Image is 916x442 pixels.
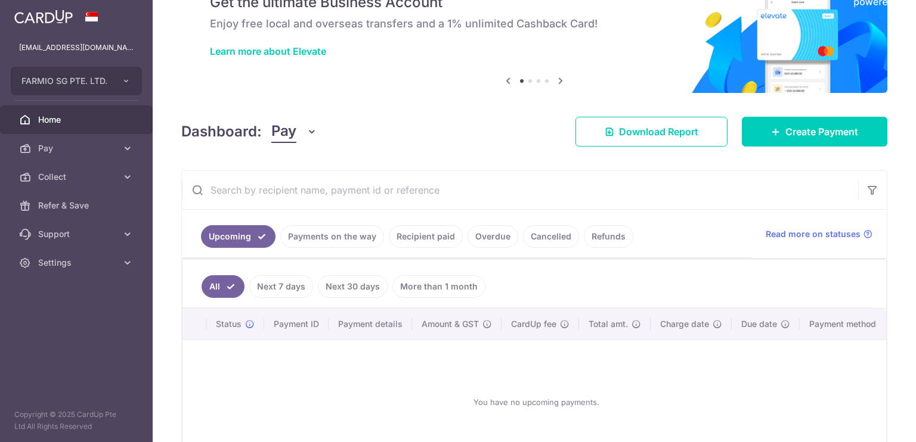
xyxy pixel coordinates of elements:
span: Home [38,114,117,126]
a: Upcoming [201,225,276,248]
a: Learn more about Elevate [210,45,326,57]
span: Charge date [660,318,709,330]
span: CardUp fee [511,318,556,330]
span: FARMIO SG PTE. LTD. [21,75,110,87]
span: Pay [271,120,296,143]
img: CardUp [14,10,73,24]
span: Read more on statuses [766,228,861,240]
a: Payments on the way [280,225,384,248]
a: Overdue [468,225,518,248]
span: Collect [38,171,117,183]
a: Next 30 days [318,275,388,298]
span: Status [216,318,242,330]
h6: Enjoy free local and overseas transfers and a 1% unlimited Cashback Card! [210,17,859,31]
button: Pay [271,120,317,143]
th: Payment method [800,309,890,340]
input: Search by recipient name, payment id or reference [182,171,858,209]
button: FARMIO SG PTE. LTD. [11,67,142,95]
span: Due date [741,318,777,330]
span: Pay [38,142,117,154]
span: Settings [38,257,117,269]
a: Read more on statuses [766,228,872,240]
p: [EMAIL_ADDRESS][DOMAIN_NAME] [19,42,134,54]
a: Download Report [575,117,728,147]
a: Cancelled [523,225,579,248]
th: Payment details [329,309,412,340]
span: Amount & GST [422,318,479,330]
a: Next 7 days [249,275,313,298]
h4: Dashboard: [181,121,262,142]
a: More than 1 month [392,275,485,298]
span: Refer & Save [38,200,117,211]
th: Payment ID [264,309,329,340]
span: Total amt. [589,318,628,330]
span: Create Payment [785,124,858,139]
a: All [202,275,245,298]
a: Create Payment [742,117,887,147]
a: Refunds [584,225,633,248]
a: Recipient paid [389,225,463,248]
span: Download Report [619,124,698,139]
span: Help [27,8,51,19]
span: Support [38,228,117,240]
